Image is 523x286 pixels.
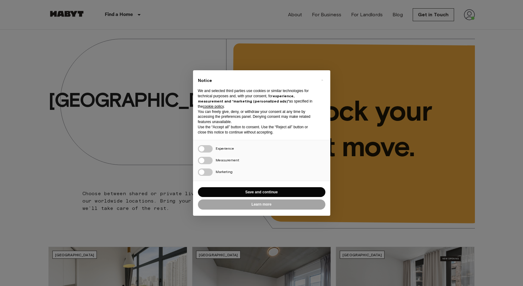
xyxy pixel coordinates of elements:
[317,75,327,85] button: Close this notice
[198,78,316,84] h2: Notice
[198,125,316,135] p: Use the “Accept all” button to consent. Use the “Reject all” button or close this notice to conti...
[198,94,294,103] strong: experience, measurement and “marketing (personalized ads)”
[198,109,316,125] p: You can freely give, deny, or withdraw your consent at any time by accessing the preferences pane...
[198,199,325,210] button: Learn more
[216,146,234,151] span: Experience
[216,169,233,174] span: Marketing
[216,158,239,162] span: Measurement
[321,76,323,84] span: ×
[203,104,224,109] a: cookie policy
[198,88,316,109] p: We and selected third parties use cookies or similar technologies for technical purposes and, wit...
[198,187,325,197] button: Save and continue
